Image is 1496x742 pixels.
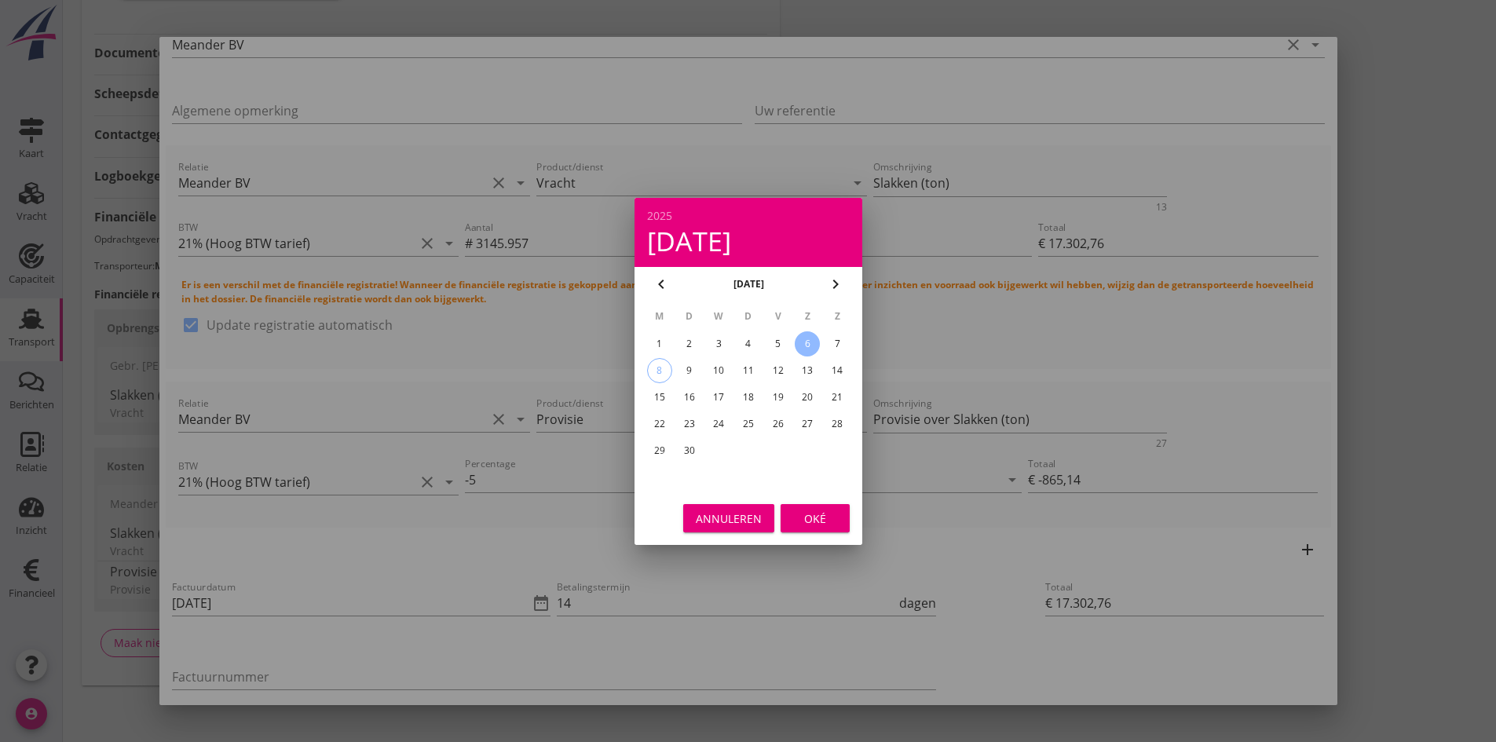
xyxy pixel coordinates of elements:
button: 12 [765,358,790,383]
button: 13 [795,358,820,383]
button: 2 [676,331,701,356]
i: chevron_left [652,275,671,294]
th: D [734,303,763,330]
button: 15 [646,385,671,410]
th: Z [793,303,821,330]
div: Oké [793,510,837,526]
button: 16 [676,385,701,410]
button: 27 [795,411,820,437]
button: 17 [706,385,731,410]
button: 10 [706,358,731,383]
button: 1 [646,331,671,356]
button: 9 [676,358,701,383]
th: W [704,303,733,330]
div: Annuleren [696,510,762,526]
button: 19 [765,385,790,410]
div: 2025 [647,210,850,221]
button: 3 [706,331,731,356]
button: 24 [706,411,731,437]
button: Oké [781,504,850,532]
th: D [675,303,703,330]
button: 28 [825,411,850,437]
button: 11 [735,358,760,383]
button: 21 [825,385,850,410]
button: 4 [735,331,760,356]
i: chevron_right [826,275,845,294]
button: 8 [646,358,671,383]
button: Annuleren [683,504,774,532]
div: [DATE] [647,228,850,254]
th: M [646,303,674,330]
button: [DATE] [728,272,768,296]
button: 6 [795,331,820,356]
button: 14 [825,358,850,383]
button: 25 [735,411,760,437]
th: V [763,303,792,330]
button: 29 [646,438,671,463]
button: 26 [765,411,790,437]
button: 5 [765,331,790,356]
button: 22 [646,411,671,437]
div: 8 [647,359,671,382]
button: 30 [676,438,701,463]
button: 23 [676,411,701,437]
button: 20 [795,385,820,410]
th: Z [823,303,851,330]
button: 18 [735,385,760,410]
button: 7 [825,331,850,356]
